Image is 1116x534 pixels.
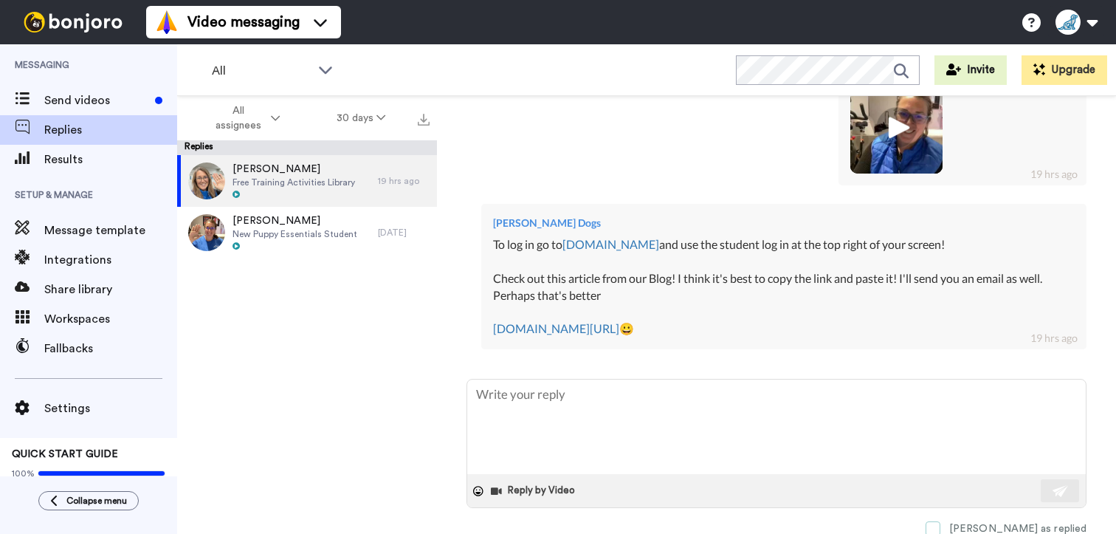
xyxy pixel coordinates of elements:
[232,177,355,188] span: Free Training Activities Library
[38,491,139,510] button: Collapse menu
[493,236,1075,338] div: To log in go to and use the student log in at the top right of your screen! Check out this articl...
[208,103,268,133] span: All assignees
[155,10,179,34] img: vm-color.svg
[378,227,430,239] div: [DATE]
[876,107,917,148] img: ic_play_thick.png
[66,495,127,507] span: Collapse menu
[489,480,579,502] button: Reply by Video
[562,237,659,251] a: [DOMAIN_NAME]
[493,216,1075,230] div: [PERSON_NAME] Dogs
[232,162,355,177] span: [PERSON_NAME]
[188,162,225,199] img: 0b57395c-124c-4f25-adbf-c88319e0db59-thumb.jpg
[1053,485,1069,497] img: send-white.svg
[188,214,225,251] img: 9f918230-4728-48fb-99b4-3609151c263e-thumb.jpg
[187,12,300,32] span: Video messaging
[44,151,177,168] span: Results
[177,155,437,207] a: [PERSON_NAME]Free Training Activities Library19 hrs ago
[44,251,177,269] span: Integrations
[850,81,943,174] img: 311f2aab-52b6-4980-8630-86e964123c71-thumb.jpg
[378,175,430,187] div: 19 hrs ago
[44,92,149,109] span: Send videos
[413,107,434,129] button: Export all results that match these filters now.
[232,213,357,228] span: [PERSON_NAME]
[212,62,311,80] span: All
[1022,55,1107,85] button: Upgrade
[232,228,357,240] span: New Puppy Essentials Student
[12,468,35,479] span: 100%
[44,310,177,328] span: Workspaces
[177,140,437,155] div: Replies
[18,12,128,32] img: bj-logo-header-white.svg
[934,55,1007,85] button: Invite
[1030,331,1078,346] div: 19 hrs ago
[44,400,177,417] span: Settings
[44,121,177,139] span: Replies
[12,449,118,459] span: QUICK START GUIDE
[44,222,177,239] span: Message template
[418,114,430,126] img: export.svg
[309,105,414,131] button: 30 days
[180,97,309,139] button: All assignees
[177,207,437,259] a: [PERSON_NAME]New Puppy Essentials Student[DATE]
[1030,167,1078,182] div: 19 hrs ago
[493,321,619,335] a: [DOMAIN_NAME][URL]
[44,281,177,298] span: Share library
[44,340,177,357] span: Fallbacks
